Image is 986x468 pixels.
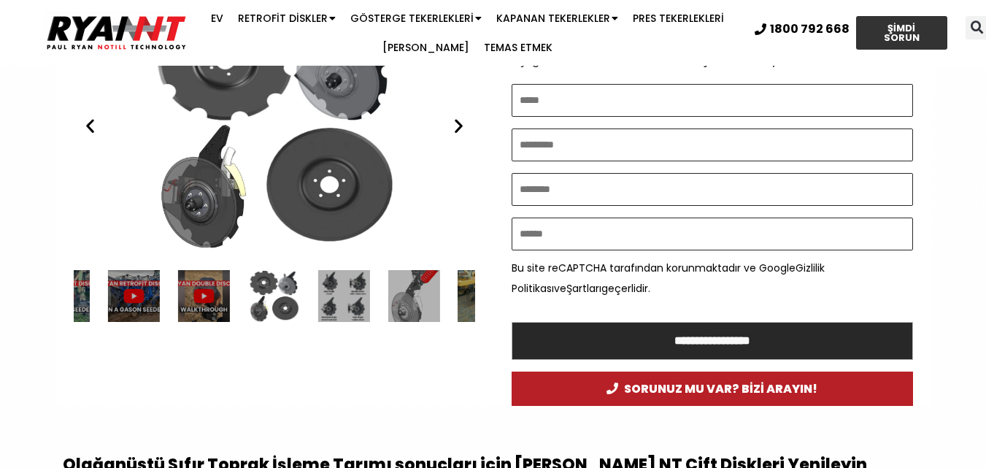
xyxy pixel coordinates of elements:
[633,11,724,26] font: Pres Tekerlekleri
[74,270,475,322] div: Slaytlar Slaytlar
[108,270,160,322] div: 3 / 34
[484,40,552,55] font: Temas etmek
[856,16,947,50] a: ŞİMDİ SORUN
[231,4,343,33] a: Retrofit Diskler
[554,281,566,296] font: ve
[450,117,468,135] div: Sonraki
[458,270,509,322] div: 8 / 34
[318,270,370,322] div: 6 / 34
[350,11,474,26] font: Gösterge Tekerlekleri
[477,33,560,62] a: Temas etmek
[191,4,744,62] nav: Menü
[770,20,850,37] font: 1800 792 668
[44,10,190,55] img: Ryan NT logosu
[238,11,328,26] font: Retrofit Diskler
[248,270,300,322] div: 5 / 34
[755,23,850,35] a: 1800 792 668
[489,4,625,33] a: Kapanan Tekerlekler
[566,281,601,296] a: Şartları
[204,4,231,33] a: Ev
[382,40,469,55] font: [PERSON_NAME]
[512,53,802,68] font: Aşağıdaki formu doldurun, 24 saat içinde sizi arayalım.
[884,21,920,45] font: ŞİMDİ SORUN
[211,11,223,26] font: Ev
[178,270,230,322] div: 4 / 34
[375,33,477,62] a: [PERSON_NAME]
[81,117,99,135] div: Öncesi
[248,270,300,322] div: RYAN NT Çift Diskli Plakalar (RFM)
[496,11,610,26] font: Kapanan Tekerlekler
[512,372,913,406] a: SORUNUZ MU VAR? BİZİ ARAYIN!
[601,281,650,296] font: geçerlidir.
[388,270,440,322] div: 7 / 34
[512,261,796,275] font: Bu site reCAPTCHA tarafından korunmaktadır ve Google
[624,380,817,397] font: SORUNUZ MU VAR? BİZİ ARAYIN!
[625,4,731,33] a: Pres Tekerlekleri
[343,4,489,33] a: Gösterge Tekerlekleri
